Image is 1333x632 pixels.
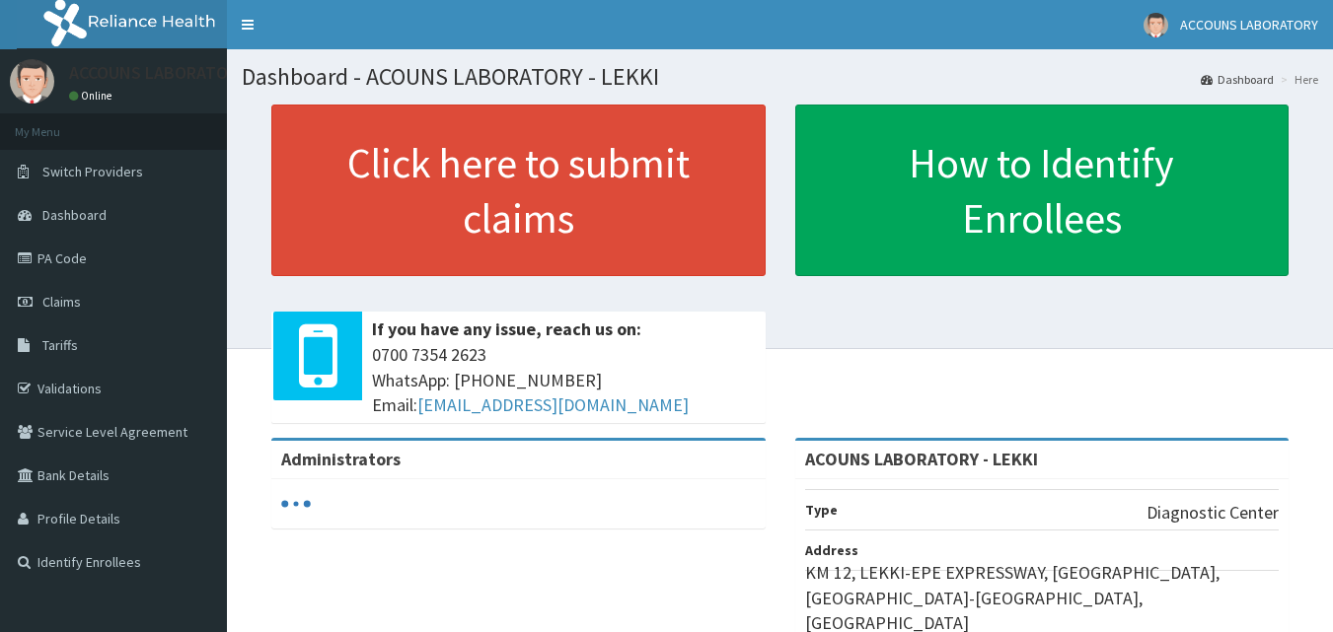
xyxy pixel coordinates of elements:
[795,105,1290,276] a: How to Identify Enrollees
[372,342,756,418] span: 0700 7354 2623 WhatsApp: [PHONE_NUMBER] Email:
[372,317,641,340] b: If you have any issue, reach us on:
[242,64,1318,90] h1: Dashboard - ACOUNS LABORATORY - LEKKI
[10,59,54,104] img: User Image
[42,336,78,354] span: Tariffs
[1144,13,1168,37] img: User Image
[69,64,247,82] p: ACCOUNS LABORATORY
[1276,71,1318,88] li: Here
[805,541,858,559] b: Address
[271,105,766,276] a: Click here to submit claims
[805,448,1038,470] strong: ACOUNS LABORATORY - LEKKI
[69,89,116,103] a: Online
[42,206,107,224] span: Dashboard
[281,448,401,470] b: Administrators
[42,163,143,180] span: Switch Providers
[1147,500,1279,526] p: Diagnostic Center
[417,393,689,416] a: [EMAIL_ADDRESS][DOMAIN_NAME]
[1201,71,1274,88] a: Dashboard
[1180,16,1318,34] span: ACCOUNS LABORATORY
[42,293,81,311] span: Claims
[805,501,838,519] b: Type
[281,489,311,519] svg: audio-loading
